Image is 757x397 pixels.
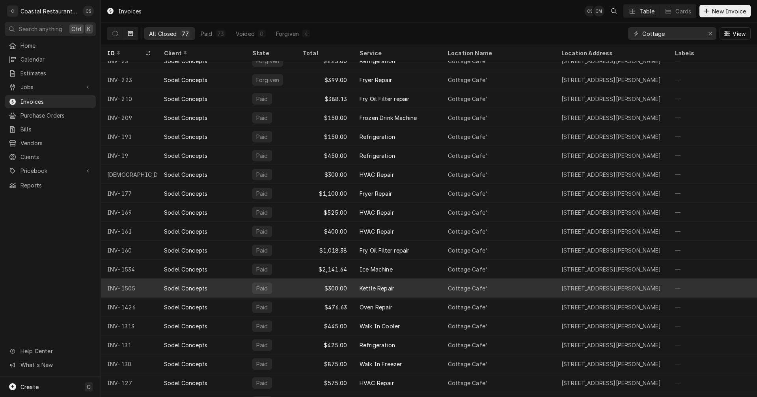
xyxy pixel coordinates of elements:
[5,164,96,177] a: Go to Pricebook
[182,30,189,38] div: 77
[561,208,661,217] div: [STREET_ADDRESS][PERSON_NAME]
[593,6,604,17] div: Chad McMaster's Avatar
[360,114,417,122] div: Frozen Drink Machine
[360,152,395,160] div: Refrigeration
[561,76,661,84] div: [STREET_ADDRESS][PERSON_NAME]
[448,246,487,255] div: Cottage Cafe'
[360,208,394,217] div: HVAC Repair
[296,89,353,108] div: $388.13
[164,341,207,349] div: Sodel Concepts
[236,30,255,38] div: Voided
[296,222,353,241] div: $400.00
[255,95,269,103] div: Paid
[296,241,353,260] div: $1,018.38
[360,170,394,179] div: HVAC Repair
[164,208,207,217] div: Sodel Concepts
[360,341,395,349] div: Refrigeration
[164,284,207,292] div: Sodel Concepts
[21,83,80,91] span: Jobs
[21,111,92,120] span: Purchase Orders
[296,203,353,222] div: $525.00
[640,7,655,15] div: Table
[255,322,269,330] div: Paid
[561,133,661,141] div: [STREET_ADDRESS][PERSON_NAME]
[164,170,207,179] div: Sodel Concepts
[164,189,207,198] div: Sodel Concepts
[21,139,92,147] span: Vendors
[217,30,224,38] div: 73
[259,30,264,38] div: 0
[296,184,353,203] div: $1,100.00
[731,30,747,38] span: View
[101,184,158,203] div: INV-177
[164,303,207,311] div: Sodel Concepts
[360,95,409,103] div: Fry Oil Filter repair
[255,189,269,198] div: Paid
[704,27,716,40] button: Erase input
[296,335,353,354] div: $425.00
[252,49,290,57] div: State
[296,279,353,298] div: $300.00
[101,222,158,241] div: INV-161
[255,152,269,160] div: Paid
[561,227,661,236] div: [STREET_ADDRESS][PERSON_NAME]
[642,27,701,40] input: Keyword search
[255,379,269,387] div: Paid
[21,125,92,133] span: Bills
[561,341,661,349] div: [STREET_ADDRESS][PERSON_NAME]
[360,189,392,198] div: Fryer Repair
[201,30,213,38] div: Paid
[255,208,269,217] div: Paid
[101,260,158,279] div: INV-1534
[276,30,299,38] div: Forgiven
[21,7,78,15] div: Coastal Restaurant Repair
[296,165,353,184] div: $300.00
[448,49,547,57] div: Location Name
[448,322,487,330] div: Cottage Cafe'
[448,379,487,387] div: Cottage Cafe'
[448,208,487,217] div: Cottage Cafe'
[360,227,394,236] div: HVAC Repair
[360,322,400,330] div: Walk In Cooler
[5,137,96,150] a: Vendors
[101,70,158,89] div: INV-223
[296,108,353,127] div: $150.00
[21,181,92,189] span: Reports
[255,114,269,122] div: Paid
[296,373,353,392] div: $575.00
[21,41,92,50] span: Home
[19,25,62,33] span: Search anything
[448,152,487,160] div: Cottage Cafe'
[255,303,269,311] div: Paid
[5,109,96,122] a: Purchase Orders
[21,167,80,175] span: Pricebook
[296,316,353,335] div: $445.00
[101,89,158,108] div: INV-210
[5,123,96,136] a: Bills
[101,165,158,184] div: [DEMOGRAPHIC_DATA]-181
[448,76,487,84] div: Cottage Cafe'
[448,303,487,311] div: Cottage Cafe'
[255,284,269,292] div: Paid
[164,360,207,368] div: Sodel Concepts
[561,360,661,368] div: [STREET_ADDRESS][PERSON_NAME]
[5,39,96,52] a: Home
[21,384,39,390] span: Create
[21,361,91,369] span: What's New
[5,67,96,80] a: Estimates
[360,246,409,255] div: Fry Oil Filter repair
[101,146,158,165] div: INV-19
[101,241,158,260] div: INV-160
[164,152,207,160] div: Sodel Concepts
[255,227,269,236] div: Paid
[360,49,434,57] div: Service
[448,189,487,198] div: Cottage Cafe'
[5,95,96,108] a: Invoices
[164,246,207,255] div: Sodel Concepts
[561,189,661,198] div: [STREET_ADDRESS][PERSON_NAME]
[164,265,207,273] div: Sodel Concepts
[164,322,207,330] div: Sodel Concepts
[448,133,487,141] div: Cottage Cafe'
[83,6,94,17] div: Chris Sockriter's Avatar
[164,76,207,84] div: Sodel Concepts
